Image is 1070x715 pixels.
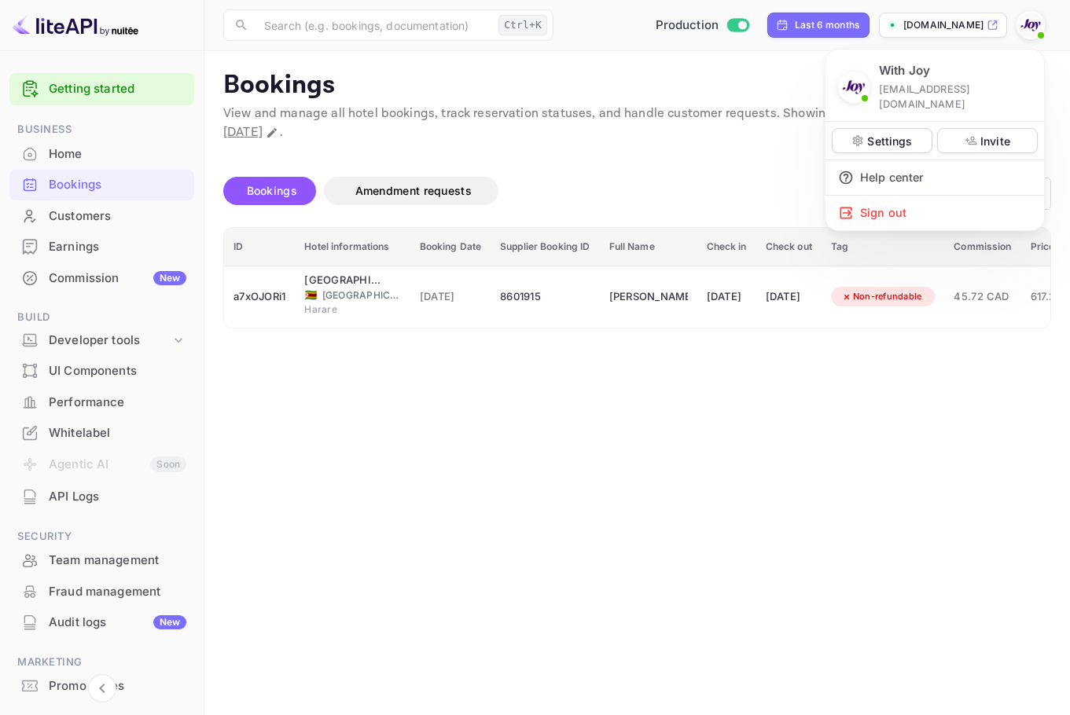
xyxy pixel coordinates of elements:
[879,82,1031,112] p: [EMAIL_ADDRESS][DOMAIN_NAME]
[980,133,1010,149] p: Invite
[867,133,912,149] p: Settings
[879,62,930,80] p: With Joy
[825,196,1044,230] div: Sign out
[825,160,1044,195] div: Help center
[840,73,868,101] img: With Joy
